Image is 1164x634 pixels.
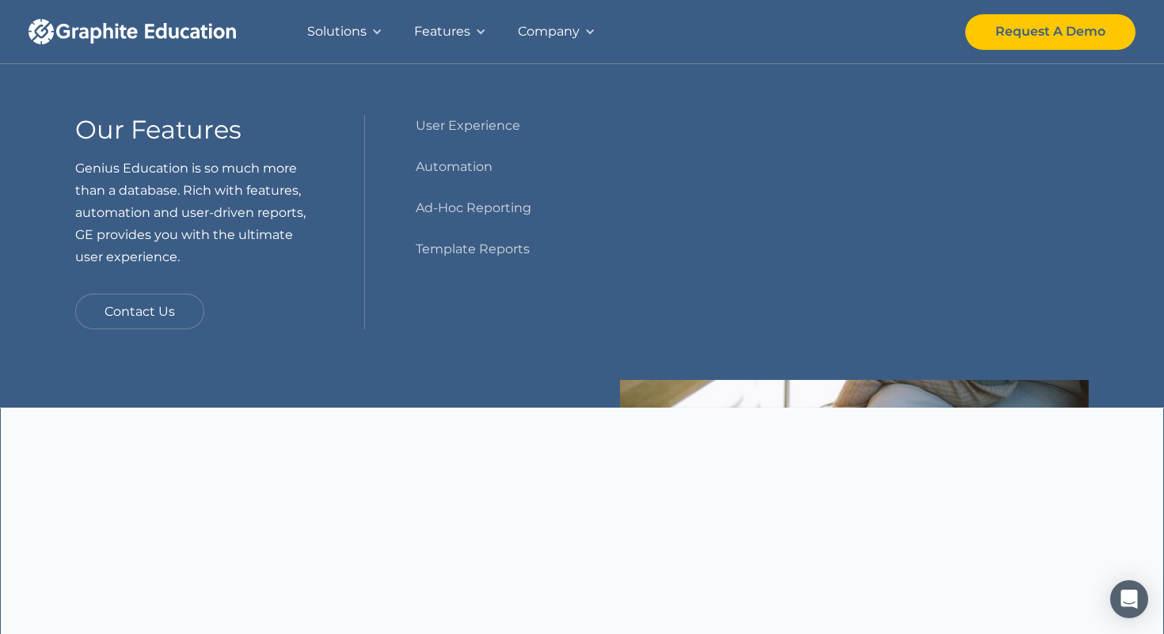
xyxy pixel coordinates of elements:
div: Solutions [307,21,367,43]
a: Automation [416,156,493,178]
div: Open Intercom Messenger [1110,580,1148,618]
div: Company [518,21,580,43]
a: Request A Demo [965,14,1135,50]
div: Features [414,21,470,43]
a: Contact Us [75,294,204,329]
a: Template Reports [416,238,530,260]
div: Contact Us [105,301,175,323]
div: Request A Demo [995,21,1105,43]
p: Genius Education is so much more than a database. Rich with features, automation and user-driven ... [75,158,314,268]
a: Ad-Hoc Reporting [416,197,531,219]
h3: Our Features [75,115,242,145]
a: User Experience [416,115,520,137]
